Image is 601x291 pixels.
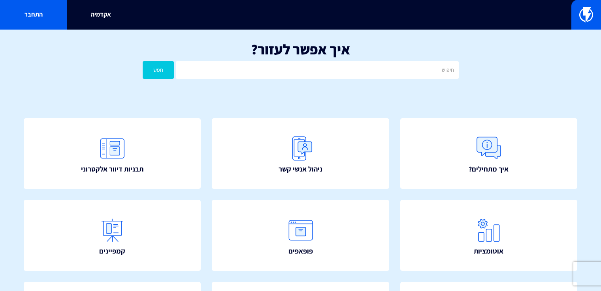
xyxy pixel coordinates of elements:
[176,61,458,79] input: חיפוש
[212,200,389,270] a: פופאפים
[99,246,125,256] span: קמפיינים
[279,164,322,174] span: ניהול אנשי קשר
[400,200,577,270] a: אוטומציות
[212,118,389,189] a: ניהול אנשי קשר
[400,118,577,189] a: איך מתחילים?
[81,164,143,174] span: תבניות דיוור אלקטרוני
[469,164,509,174] span: איך מתחילים?
[24,200,201,270] a: קמפיינים
[143,61,174,79] button: חפש
[24,118,201,189] a: תבניות דיוור אלקטרוני
[474,246,503,256] span: אוטומציות
[123,6,479,24] input: חיפוש מהיר...
[12,41,589,57] h1: איך אפשר לעזור?
[288,246,313,256] span: פופאפים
